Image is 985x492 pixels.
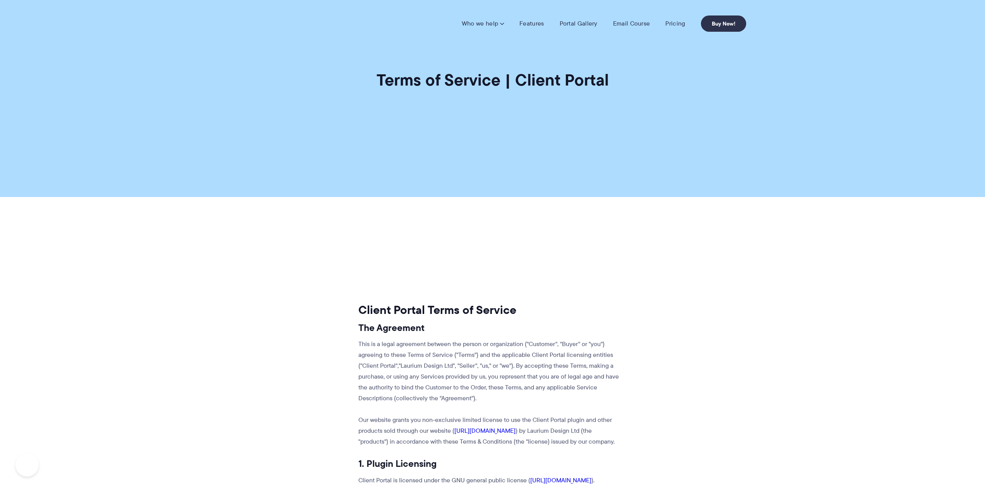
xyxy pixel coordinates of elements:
[519,20,544,27] a: Features
[701,15,746,32] a: Buy Now!
[358,339,622,404] p: This is a legal agreement between the person or organization ("Customer", "Buyer" or "you") agree...
[462,20,504,27] a: Who we help
[358,475,622,486] p: Client Portal is licensed under the GNU general public license ( ).
[358,322,622,334] h3: The Agreement
[613,20,650,27] a: Email Course
[358,303,622,317] h2: Client Portal Terms of Service
[15,453,39,477] iframe: Toggle Customer Support
[454,426,516,435] a: [URL][DOMAIN_NAME]
[358,415,622,447] p: Our website grants you non-exclusive limited license to use the Client Portal plugin and other pr...
[358,458,622,470] h3: 1. Plugin Licensing
[560,20,598,27] a: Portal Gallery
[377,70,609,90] h1: Terms of Service | Client Portal
[665,20,685,27] a: Pricing
[530,476,591,485] a: [URL][DOMAIN_NAME]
